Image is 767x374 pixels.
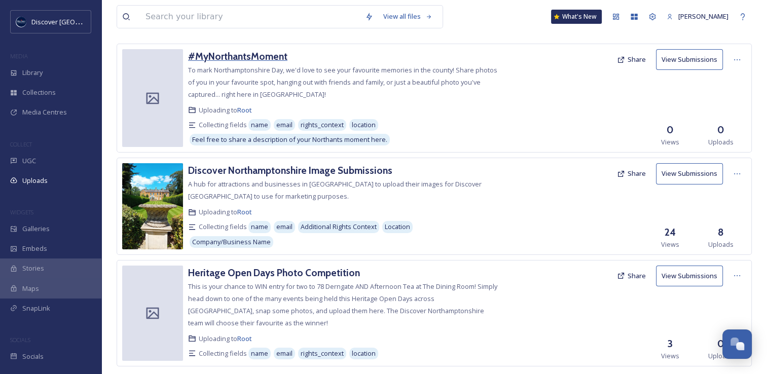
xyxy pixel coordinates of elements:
h3: 24 [665,225,676,240]
button: View Submissions [656,266,723,286]
span: Location [385,222,410,232]
span: To mark Northamptonshire Day, we'd love to see your favourite memories in the county! Share photo... [188,65,497,99]
span: rights_context [301,349,344,358]
span: WIDGETS [10,208,33,216]
button: Share [612,50,651,69]
span: rights_context [301,120,344,130]
span: Uploads [708,351,734,361]
span: Uploads [22,176,48,185]
a: Discover Northamptonshire Image Submissions [188,163,392,178]
span: Socials [22,352,44,361]
img: Untitled%20design%20%282%29.png [16,17,26,27]
span: email [276,349,293,358]
span: email [276,120,293,130]
span: Uploading to [199,207,252,217]
h3: Heritage Open Days Photo Competition [188,267,360,279]
span: Library [22,68,43,78]
a: View Submissions [656,266,728,286]
span: UGC [22,156,36,166]
a: View Submissions [656,163,728,184]
span: location [352,120,376,130]
button: Open Chat [722,329,752,359]
span: email [276,222,293,232]
h3: Discover Northamptonshire Image Submissions [188,164,392,176]
a: View Submissions [656,49,728,70]
h3: 0 [717,336,724,351]
span: Collecting fields [199,349,247,358]
span: Views [661,240,679,249]
button: View Submissions [656,163,723,184]
span: Maps [22,284,39,293]
span: Discover [GEOGRAPHIC_DATA] [31,17,124,26]
span: MEDIA [10,52,28,60]
span: Views [661,137,679,147]
a: View all files [378,7,437,26]
button: View Submissions [656,49,723,70]
span: Uploading to [199,105,252,115]
span: Uploads [708,137,734,147]
span: Stories [22,264,44,273]
h3: #MyNorthantsMoment [188,50,287,62]
span: SnapLink [22,304,50,313]
h3: 0 [667,123,674,137]
a: Root [237,207,252,216]
span: name [251,120,268,130]
span: location [352,349,376,358]
input: Search your library [140,6,360,28]
span: A hub for attractions and businesses in [GEOGRAPHIC_DATA] to upload their images for Discover [GE... [188,179,482,201]
a: What's New [551,10,602,24]
img: 7fcbe2fa-c947-44db-9443-e0c04a11ca0c.jpg [122,163,183,249]
span: Collecting fields [199,120,247,130]
span: SOCIALS [10,336,30,344]
span: Galleries [22,224,50,234]
span: COLLECT [10,140,32,148]
button: Share [612,164,651,183]
span: This is your chance to WIN entry for two to 78 Derngate AND Afternoon Tea at The Dining Room! Sim... [188,282,497,327]
span: Views [661,351,679,361]
span: Collections [22,88,56,97]
span: Company/Business Name [192,237,271,247]
span: Collecting fields [199,222,247,232]
span: Uploading to [199,334,252,344]
span: [PERSON_NAME] [678,12,728,21]
span: Uploads [708,240,734,249]
span: name [251,349,268,358]
a: Heritage Open Days Photo Competition [188,266,360,280]
span: name [251,222,268,232]
h3: 8 [718,225,724,240]
span: Embeds [22,244,47,253]
button: Share [612,266,651,286]
h3: 0 [717,123,724,137]
a: Root [237,334,252,343]
span: Media Centres [22,107,67,117]
span: Additional Rights Context [301,222,377,232]
a: [PERSON_NAME] [662,7,734,26]
a: #MyNorthantsMoment [188,49,287,64]
span: Feel free to share a description of your Northants moment here. [192,135,387,144]
a: Root [237,105,252,115]
h3: 3 [668,336,673,351]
